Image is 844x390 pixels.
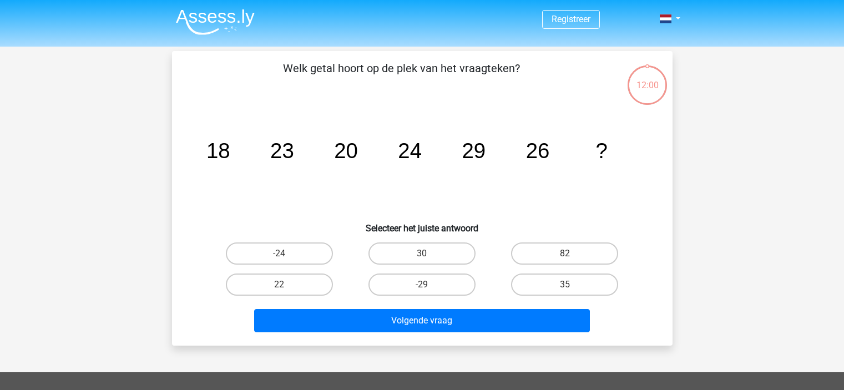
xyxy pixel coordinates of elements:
[626,64,668,92] div: 12:00
[368,242,476,265] label: 30
[552,14,590,24] a: Registreer
[176,9,255,35] img: Assessly
[525,139,549,163] tspan: 26
[190,60,613,93] p: Welk getal hoort op de plek van het vraagteken?
[334,139,358,163] tspan: 20
[206,139,230,163] tspan: 18
[368,273,476,296] label: -29
[462,139,486,163] tspan: 29
[226,273,333,296] label: 22
[511,273,618,296] label: 35
[398,139,422,163] tspan: 24
[270,139,294,163] tspan: 23
[226,242,333,265] label: -24
[511,242,618,265] label: 82
[595,139,607,163] tspan: ?
[254,309,590,332] button: Volgende vraag
[190,214,655,234] h6: Selecteer het juiste antwoord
